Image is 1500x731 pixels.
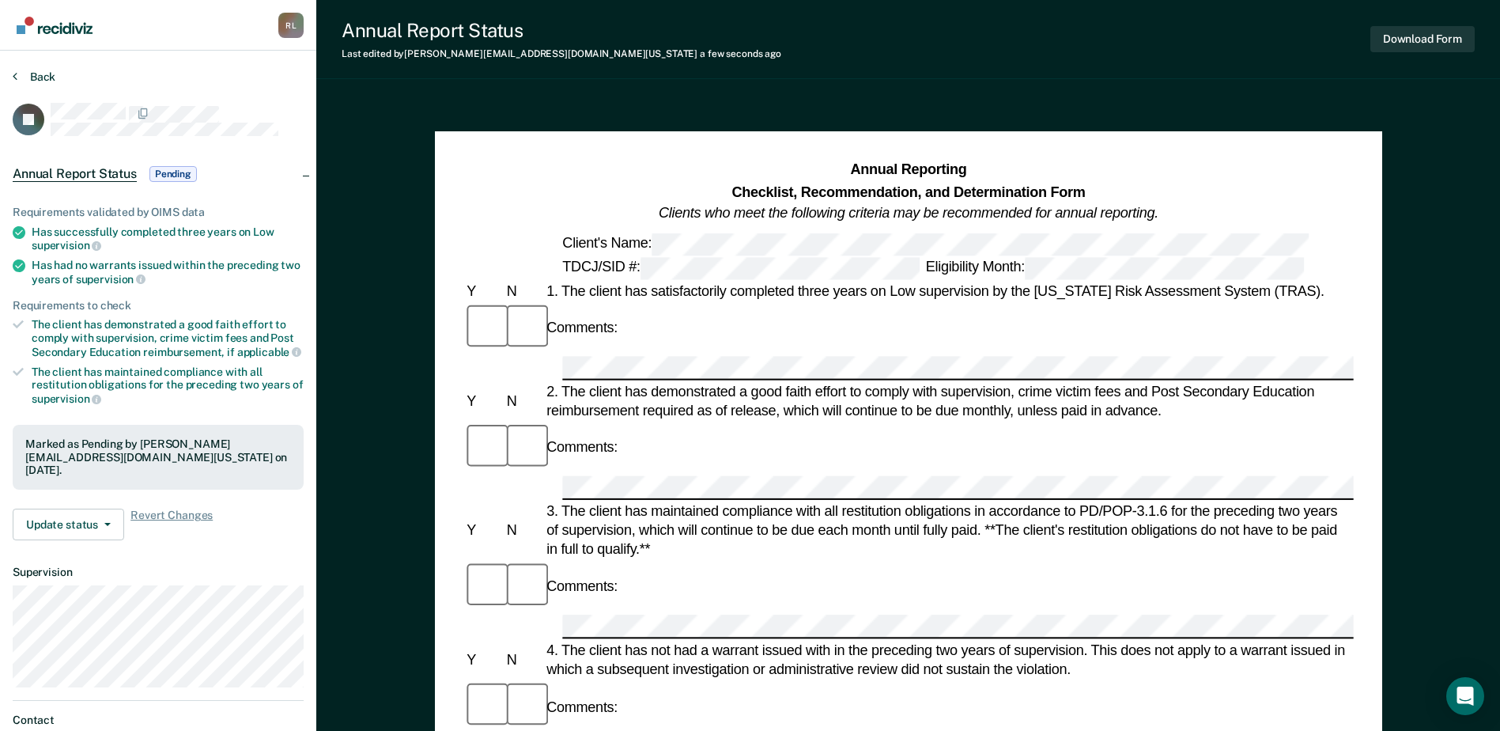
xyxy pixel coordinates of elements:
div: 1. The client has satisfactorily completed three years on Low supervision by the [US_STATE] Risk ... [543,281,1354,300]
div: Has successfully completed three years on Low [32,225,304,252]
button: Download Form [1370,26,1475,52]
span: supervision [76,273,145,286]
div: TDCJ/SID #: [559,257,922,279]
div: 2. The client has demonstrated a good faith effort to comply with supervision, crime victim fees ... [543,381,1354,419]
div: Marked as Pending by [PERSON_NAME][EMAIL_ADDRESS][DOMAIN_NAME][US_STATE] on [DATE]. [25,437,291,477]
dt: Contact [13,714,304,727]
div: Last edited by [PERSON_NAME][EMAIL_ADDRESS][DOMAIN_NAME][US_STATE] [342,48,781,59]
div: Client's Name: [559,233,1312,255]
div: Has had no warrants issued within the preceding two years of [32,259,304,286]
button: Update status [13,509,124,540]
div: Y [463,650,503,669]
div: Comments: [543,697,621,716]
strong: Checklist, Recommendation, and Determination Form [731,184,1085,199]
span: applicable [237,346,301,358]
em: Clients who meet the following criteria may be recommended for annual reporting. [659,205,1158,221]
div: Requirements validated by OIMS data [13,206,304,219]
div: N [503,391,542,410]
span: a few seconds ago [700,48,781,59]
div: R L [278,13,304,38]
div: The client has maintained compliance with all restitution obligations for the preceding two years of [32,365,304,406]
div: 3. The client has maintained compliance with all restitution obligations in accordance to PD/POP-... [543,502,1354,559]
div: 4. The client has not had a warrant issued with in the preceding two years of supervision. This d... [543,641,1354,679]
div: Comments: [543,438,621,457]
span: Annual Report Status [13,166,137,182]
div: Y [463,281,503,300]
div: Comments: [543,318,621,337]
div: Y [463,521,503,540]
div: Open Intercom Messenger [1446,677,1484,715]
img: Recidiviz [17,17,93,34]
button: Back [13,70,55,84]
div: Comments: [543,578,621,597]
div: Y [463,391,503,410]
span: Pending [149,166,197,182]
div: Annual Report Status [342,19,781,42]
div: N [503,281,542,300]
strong: Annual Reporting [850,162,966,178]
span: supervision [32,239,101,252]
span: supervision [32,392,101,405]
div: N [503,650,542,669]
button: Profile dropdown button [278,13,304,38]
div: Eligibility Month: [922,257,1306,279]
div: Requirements to check [13,299,304,312]
div: The client has demonstrated a good faith effort to comply with supervision, crime victim fees and... [32,318,304,358]
dt: Supervision [13,566,304,579]
div: N [503,521,542,540]
span: Revert Changes [130,509,213,540]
